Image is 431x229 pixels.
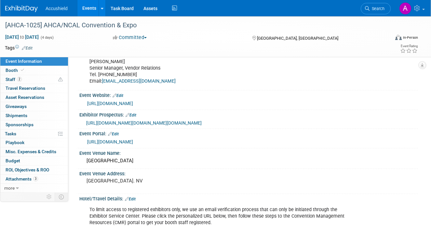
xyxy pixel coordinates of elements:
div: Event Venue Name: [79,148,418,156]
a: Search [361,3,391,14]
a: Giveaways [0,102,68,111]
a: Edit [126,113,136,117]
span: Shipments [6,113,27,118]
span: 2 [17,77,22,82]
td: Toggle Event Tabs [55,193,68,201]
div: [GEOGRAPHIC_DATA] [84,156,413,166]
a: [URL][DOMAIN_NAME][DOMAIN_NAME][DOMAIN_NAME] [86,120,202,126]
span: Potential Scheduling Conflict -- at least one attendee is tagged in another overlapping event. [58,77,63,83]
span: Tasks [5,131,16,136]
div: Event Portal: [79,129,418,137]
span: [GEOGRAPHIC_DATA], [GEOGRAPHIC_DATA] [257,36,338,41]
a: Misc. Expenses & Credits [0,147,68,156]
img: Format-Inperson.png [395,35,402,40]
span: 3 [33,176,38,181]
span: Misc. Expenses & Credits [6,149,56,154]
span: Giveaways [6,104,27,109]
div: Exhibitor Prospectus: [79,110,418,118]
a: [URL][DOMAIN_NAME] [87,139,133,144]
span: to [19,34,25,40]
td: Tags [5,45,33,51]
td: Personalize Event Tab Strip [44,193,55,201]
span: Booth [6,68,25,73]
a: Edit [22,46,33,50]
a: Edit [108,132,119,136]
span: Asset Reservations [6,95,44,100]
span: Event Information [6,59,42,64]
div: Event Format [357,34,418,44]
a: Edit [113,93,123,98]
div: Event Venue Address: [79,169,418,177]
div: [PERSON_NAME] Senior Manager, Vendor Relations Tel. [PHONE_NUMBER] Email: [85,55,352,88]
span: Attachments [6,176,38,182]
span: more [4,185,15,191]
button: Committed [111,34,149,41]
img: Alexandria Cantrell [399,2,411,15]
a: Playbook [0,138,68,147]
span: Sponsorships [6,122,34,127]
a: [URL][DOMAIN_NAME] [87,101,133,106]
a: [EMAIL_ADDRESS][DOMAIN_NAME] [102,78,176,84]
a: Asset Reservations [0,93,68,102]
div: [AHCA-1025] AHCA/NCAL Convention & Expo [3,20,383,31]
a: Attachments3 [0,175,68,183]
a: Shipments [0,111,68,120]
span: ROI, Objectives & ROO [6,167,49,172]
span: (4 days) [40,35,54,40]
div: In-Person [403,35,418,40]
a: Travel Reservations [0,84,68,93]
span: Playbook [6,140,24,145]
a: Edit [125,197,136,201]
span: Search [370,6,384,11]
a: Staff2 [0,75,68,84]
pre: [GEOGRAPHIC_DATA]. NV [87,178,213,184]
div: Event Website: [79,90,418,99]
a: Booth [0,66,68,75]
span: Accushield [46,6,68,11]
img: ExhibitDay [5,6,38,12]
div: Hotel/Travel Details: [79,194,418,202]
span: [DATE] [DATE] [5,34,39,40]
a: more [0,184,68,193]
a: Budget [0,156,68,165]
a: Tasks [0,129,68,138]
a: Sponsorships [0,120,68,129]
a: ROI, Objectives & ROO [0,166,68,174]
a: Event Information [0,57,68,66]
span: Budget [6,158,20,163]
div: Event Rating [400,45,418,48]
span: Staff [6,77,22,82]
i: Booth reservation complete [21,68,24,72]
span: Travel Reservations [6,86,45,91]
